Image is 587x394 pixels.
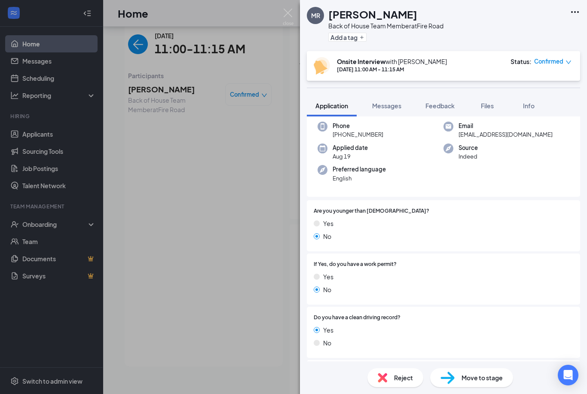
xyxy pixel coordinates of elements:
[459,122,553,130] span: Email
[323,325,333,335] span: Yes
[328,21,443,30] div: Back of House Team Member at Fire Road
[333,174,386,183] span: English
[333,122,383,130] span: Phone
[566,59,572,65] span: down
[314,207,429,215] span: Are you younger than [DEMOGRAPHIC_DATA]?
[359,35,364,40] svg: Plus
[314,314,401,322] span: Do you have a clean driving record?
[372,102,401,110] span: Messages
[323,272,333,281] span: Yes
[323,285,331,294] span: No
[323,232,331,241] span: No
[333,144,368,152] span: Applied date
[558,365,578,385] div: Open Intercom Messenger
[534,57,563,66] span: Confirmed
[333,130,383,139] span: [PHONE_NUMBER]
[523,102,535,110] span: Info
[459,130,553,139] span: [EMAIL_ADDRESS][DOMAIN_NAME]
[323,219,333,228] span: Yes
[311,11,320,20] div: MR
[314,260,397,269] span: If Yes, do you have a work permit?
[333,152,368,161] span: Aug 19
[462,373,503,382] span: Move to stage
[481,102,494,110] span: Files
[337,66,447,73] div: [DATE] 11:00 AM - 11:15 AM
[323,338,331,348] span: No
[337,57,447,66] div: with [PERSON_NAME]
[333,165,386,174] span: Preferred language
[337,58,385,65] b: Onsite Interview
[459,144,478,152] span: Source
[425,102,455,110] span: Feedback
[459,152,478,161] span: Indeed
[394,373,413,382] span: Reject
[511,57,532,66] div: Status :
[328,7,417,21] h1: [PERSON_NAME]
[328,33,367,42] button: PlusAdd a tag
[315,102,348,110] span: Application
[570,7,580,17] svg: Ellipses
